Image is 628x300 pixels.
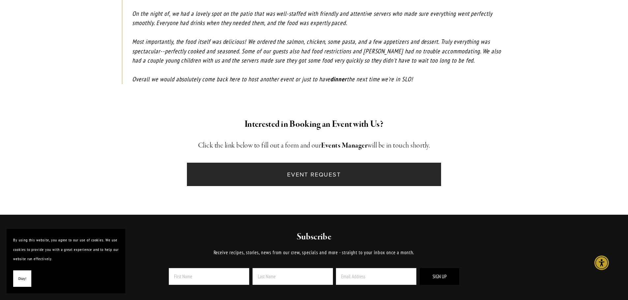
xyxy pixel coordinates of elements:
[420,268,459,285] button: Sign Up
[347,75,413,83] em: the next time we're in SLO!
[7,229,125,293] section: Cookie banner
[253,268,333,285] input: Last Name
[13,270,31,287] button: Okay!
[122,140,506,151] h3: Click the link below to fill out a form and our will be in touch shortly.
[594,256,609,270] div: Accessibility Menu
[18,274,26,284] span: Okay!
[433,273,447,280] span: Sign Up
[336,268,416,285] input: Email Address
[169,268,249,285] input: First Name
[151,249,477,257] p: Receive recipes, stories, news from our crew, specials and more - straight to your inbox once a m...
[245,119,383,130] strong: Interested in Booking an Event with Us?
[321,141,368,150] strong: Events Manager
[187,163,441,186] a: Event Request
[151,231,477,243] h2: Subscribe
[13,235,119,264] p: By using this website, you agree to our use of cookies. We use cookies to provide you with a grea...
[330,75,347,83] em: dinner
